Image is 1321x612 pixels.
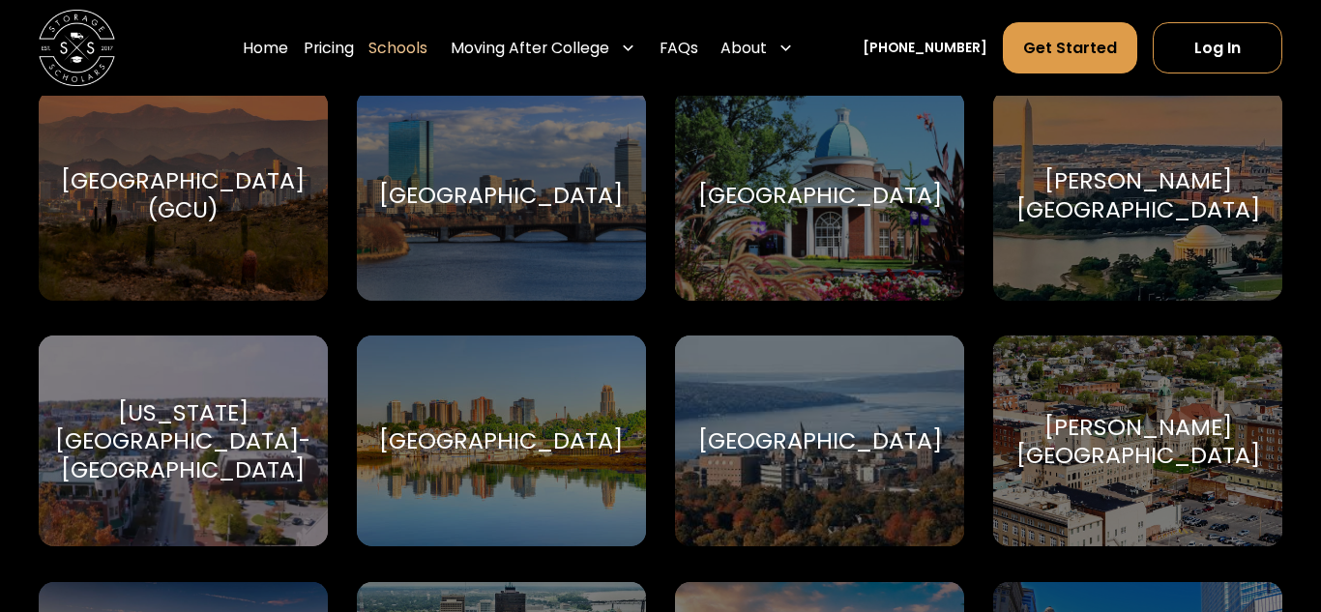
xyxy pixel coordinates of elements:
a: Pricing [304,21,354,74]
div: About [713,21,802,74]
div: [GEOGRAPHIC_DATA] (GCU) [61,166,305,223]
div: [PERSON_NAME][GEOGRAPHIC_DATA] [1016,413,1260,470]
div: [GEOGRAPHIC_DATA] [379,181,623,210]
img: Storage Scholars main logo [39,10,115,86]
a: Get Started [1003,22,1137,73]
a: [PHONE_NUMBER] [863,38,987,58]
a: Go to selected school [357,335,646,546]
div: About [720,37,767,60]
a: Home [243,21,288,74]
a: Go to selected school [675,335,964,546]
div: [GEOGRAPHIC_DATA] [698,426,942,455]
div: [US_STATE][GEOGRAPHIC_DATA]-[GEOGRAPHIC_DATA] [55,398,310,484]
a: Go to selected school [675,90,964,301]
a: Go to selected school [993,335,1282,546]
div: [PERSON_NAME][GEOGRAPHIC_DATA] [1016,166,1260,223]
div: Moving After College [443,21,644,74]
a: Go to selected school [357,90,646,301]
div: [GEOGRAPHIC_DATA] [698,181,942,210]
a: FAQs [660,21,698,74]
a: Go to selected school [993,90,1282,301]
div: Moving After College [451,37,609,60]
a: Schools [368,21,427,74]
a: Log In [1153,22,1283,73]
a: Go to selected school [39,335,328,546]
a: home [39,10,115,86]
a: Go to selected school [39,90,328,301]
div: [GEOGRAPHIC_DATA] [379,426,623,455]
